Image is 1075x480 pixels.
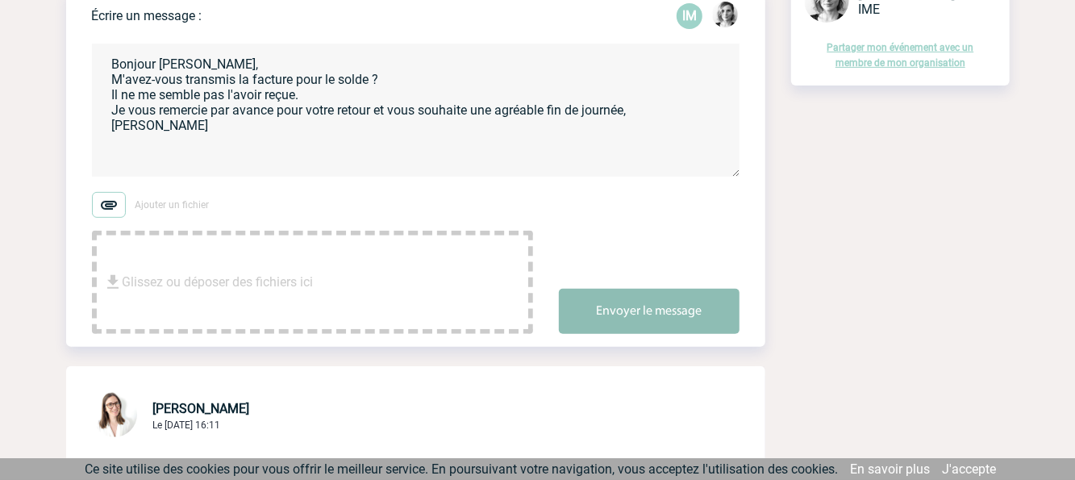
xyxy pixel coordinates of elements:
[851,461,931,477] a: En savoir plus
[153,401,250,416] span: [PERSON_NAME]
[153,419,221,431] span: Le [DATE] 16:11
[712,2,738,31] div: Lydie TRELLU
[943,461,997,477] a: J'accepte
[827,42,974,69] a: Partager mon événement avec un membre de mon organisation
[677,3,702,29] p: IM
[103,273,123,292] img: file_download.svg
[712,2,738,27] img: 103019-1.png
[123,242,314,323] span: Glissez ou déposer des fichiers ici
[677,3,702,29] div: Ilda MENDES
[859,2,881,17] span: IME
[92,392,137,437] img: 122719-0.jpg
[135,199,210,211] span: Ajouter un fichier
[92,8,202,23] p: Écrire un message :
[85,461,839,477] span: Ce site utilise des cookies pour vous offrir le meilleur service. En poursuivant votre navigation...
[559,289,740,334] button: Envoyer le message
